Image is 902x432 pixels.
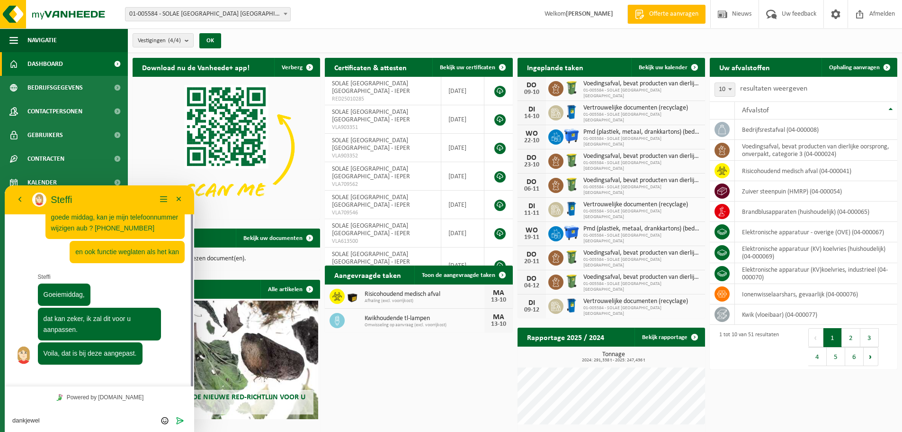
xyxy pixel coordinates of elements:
a: Alle artikelen [260,280,319,299]
img: WB-0240-HPE-BE-09 [563,201,580,217]
img: WB-0240-HPE-GN-50 [563,176,580,193]
div: DI [522,299,541,307]
span: Navigatie [27,28,57,52]
td: bedrijfsrestafval (04-000008) [735,119,897,140]
a: Bekijk uw documenten [236,229,319,248]
div: 23-10 [522,162,541,168]
span: Toon de aangevraagde taken [422,272,495,278]
h2: Ingeplande taken [518,58,593,76]
a: Wat betekent de nieuwe RED-richtlijn voor u als klant? [134,301,318,419]
span: Afhaling (excl. voorrijkost) [365,298,484,304]
div: 04-12 [522,283,541,289]
span: Vestigingen [138,34,181,48]
span: 01-005584 - SOLAE [GEOGRAPHIC_DATA] [GEOGRAPHIC_DATA] [583,184,700,196]
button: 6 [845,347,864,366]
span: 01-005584 - SOLAE [GEOGRAPHIC_DATA] [GEOGRAPHIC_DATA] [583,88,700,99]
div: 11-11 [522,210,541,217]
button: 4 [808,347,827,366]
span: Offerte aanvragen [647,9,701,19]
div: DO [522,154,541,162]
button: Next [864,347,878,366]
button: Previous [808,328,823,347]
span: Contactpersonen [27,100,82,123]
td: kwik (vloeibaar) (04-000077) [735,304,897,325]
img: WB-0240-HPE-BE-09 [563,104,580,120]
a: Bekijk rapportage [634,328,704,347]
div: DO [522,251,541,258]
span: VLA709562 [332,181,434,188]
div: WO [522,130,541,138]
span: 01-005584 - SOLAE [GEOGRAPHIC_DATA] [GEOGRAPHIC_DATA] [583,112,700,123]
span: 01-005584 - SOLAE [GEOGRAPHIC_DATA] [GEOGRAPHIC_DATA] [583,281,700,293]
span: Risicohoudend medisch afval [365,291,484,298]
span: Verberg [282,64,303,71]
img: WB-1100-HPE-BE-01 [563,128,580,144]
span: SOLAE [GEOGRAPHIC_DATA] [GEOGRAPHIC_DATA] - IEPER [332,137,410,152]
h2: Certificaten & attesten [325,58,416,76]
span: 01-005584 - SOLAE [GEOGRAPHIC_DATA] [GEOGRAPHIC_DATA] [583,257,700,268]
span: Contracten [27,147,64,171]
td: ionenwisselaarshars, gevaarlijk (04-000076) [735,284,897,304]
td: [DATE] [441,219,484,248]
td: [DATE] [441,134,484,162]
a: Offerte aanvragen [627,5,706,24]
button: OK [199,33,221,48]
span: 2024: 291,338 t - 2025: 247,436 t [522,358,705,363]
span: Wat betekent de nieuwe RED-richtlijn voor u als klant? [142,394,305,410]
div: Group of buttons [153,230,167,240]
span: 01-005584 - SOLAE [GEOGRAPHIC_DATA] [GEOGRAPHIC_DATA] [583,305,700,317]
span: SOLAE [GEOGRAPHIC_DATA] [GEOGRAPHIC_DATA] - IEPER [332,165,410,180]
p: U heeft 1821 ongelezen document(en). [142,256,311,262]
div: DI [522,106,541,113]
span: Voedingsafval, bevat producten van dierlijke oorsprong, onverpakt, categorie 3 [583,177,700,184]
span: SOLAE [GEOGRAPHIC_DATA] [GEOGRAPHIC_DATA] - IEPER [332,109,410,123]
button: Verberg [274,58,319,77]
button: Verzenden [168,230,182,240]
div: 09-10 [522,89,541,96]
td: brandblusapparaten (huishoudelijk) (04-000065) [735,202,897,222]
td: [DATE] [441,77,484,105]
td: elektronische apparatuur (KV)koelvries, industrieel (04-000070) [735,263,897,284]
div: 1 tot 10 van 51 resultaten [714,327,779,367]
a: Bekijk uw kalender [631,58,704,77]
span: VLA709546 [332,209,434,217]
a: Ophaling aanvragen [822,58,896,77]
td: elektronische apparatuur - overige (OVE) (04-000067) [735,222,897,242]
button: 1 [823,328,842,347]
div: 19-11 [522,234,541,241]
span: Ophaling aanvragen [829,64,880,71]
h2: Aangevraagde taken [325,266,411,284]
div: 09-12 [522,307,541,313]
div: 22-10 [522,138,541,144]
span: 01-005584 - SOLAE BELGIUM NV - IEPER [125,7,291,21]
div: DO [522,275,541,283]
h2: Uw afvalstoffen [710,58,779,76]
img: WB-0240-HPE-GN-50 [563,273,580,289]
a: Toon de aangevraagde taken [414,266,512,285]
div: 13-10 [489,297,508,303]
button: Vestigingen(4/4) [133,33,194,47]
iframe: chat widget [5,185,194,432]
span: 01-005584 - SOLAE BELGIUM NV - IEPER [125,8,290,21]
span: 01-005584 - SOLAE [GEOGRAPHIC_DATA] [GEOGRAPHIC_DATA] [583,160,700,172]
span: Kalender [27,171,57,194]
button: 2 [842,328,860,347]
span: VLA613500 [332,238,434,245]
td: [DATE] [441,248,484,284]
span: Bedrijfsgegevens [27,76,83,100]
td: [DATE] [441,191,484,219]
img: Download de VHEPlus App [133,77,320,218]
div: 20-11 [522,258,541,265]
div: WO [522,227,541,234]
span: Omwisseling op aanvraag (excl. voorrijkost) [365,322,484,328]
count: (4/4) [168,37,181,44]
span: 10 [715,83,735,96]
span: SOLAE [GEOGRAPHIC_DATA] [GEOGRAPHIC_DATA] - IEPER [332,194,410,209]
span: Bekijk uw kalender [639,64,688,71]
a: Bekijk uw certificaten [432,58,512,77]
